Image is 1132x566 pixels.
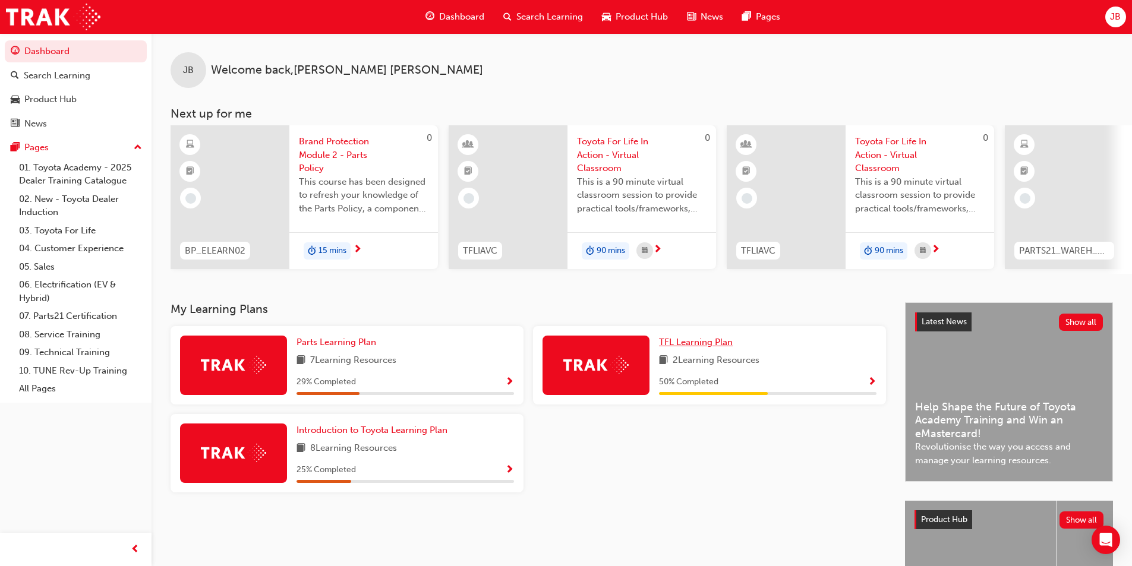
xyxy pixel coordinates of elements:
span: News [701,10,723,24]
a: Introduction to Toyota Learning Plan [297,423,452,437]
span: Dashboard [439,10,484,24]
span: calendar-icon [642,244,648,258]
div: Product Hub [24,93,77,106]
a: All Pages [14,380,147,398]
a: 04. Customer Experience [14,239,147,258]
span: 90 mins [875,244,903,258]
span: 2 Learning Resources [673,353,759,368]
a: 01. Toyota Academy - 2025 Dealer Training Catalogue [14,159,147,190]
span: learningRecordVerb_NONE-icon [742,193,752,204]
span: next-icon [353,245,362,255]
h3: My Learning Plans [171,302,886,316]
span: prev-icon [131,542,140,557]
span: Toyota For Life In Action - Virtual Classroom [577,135,707,175]
span: booktick-icon [742,164,751,179]
div: Open Intercom Messenger [1092,526,1120,554]
span: Search Learning [516,10,583,24]
a: TFL Learning Plan [659,336,737,349]
span: booktick-icon [1020,164,1029,179]
span: This course has been designed to refresh your knowledge of the Parts Policy, a component of the D... [299,175,428,216]
span: duration-icon [586,244,594,259]
img: Trak [6,4,100,30]
a: 0TFLIAVCToyota For Life In Action - Virtual ClassroomThis is a 90 minute virtual classroom sessio... [727,125,994,269]
span: Pages [756,10,780,24]
span: Revolutionise the way you access and manage your learning resources. [915,440,1103,467]
span: 0 [705,132,710,143]
span: 0 [983,132,988,143]
span: next-icon [653,245,662,255]
span: 7 Learning Resources [310,353,396,368]
span: search-icon [11,71,19,81]
a: Latest NewsShow all [915,312,1103,331]
span: 90 mins [597,244,625,258]
span: Help Shape the Future of Toyota Academy Training and Win an eMastercard! [915,400,1103,441]
span: Brand Protection Module 2 - Parts Policy [299,135,428,175]
a: 05. Sales [14,258,147,276]
a: Dashboard [5,40,147,62]
a: 10. TUNE Rev-Up Training [14,362,147,380]
span: 0 [427,132,432,143]
button: Show Progress [505,463,514,478]
span: Welcome back , [PERSON_NAME] [PERSON_NAME] [211,64,483,77]
span: learningResourceType_INSTRUCTOR_LED-icon [742,137,751,153]
span: car-icon [11,94,20,105]
span: 50 % Completed [659,375,718,389]
span: pages-icon [11,143,20,153]
span: This is a 90 minute virtual classroom session to provide practical tools/frameworks, behaviours a... [855,175,985,216]
a: Latest NewsShow allHelp Shape the Future of Toyota Academy Training and Win an eMastercard!Revolu... [905,302,1113,482]
span: TFL Learning Plan [659,337,733,347]
span: duration-icon [308,244,316,259]
img: Trak [201,444,266,462]
img: Trak [201,356,266,374]
span: book-icon [297,353,305,368]
a: 03. Toyota For Life [14,222,147,240]
button: JB [1105,7,1126,27]
span: Show Progress [868,377,876,388]
a: guage-iconDashboard [416,5,494,29]
button: Show all [1059,314,1103,331]
div: Search Learning [24,69,90,83]
span: 8 Learning Resources [310,441,397,456]
span: learningRecordVerb_NONE-icon [1020,193,1030,204]
a: Parts Learning Plan [297,336,381,349]
div: Pages [24,141,49,154]
span: 15 mins [319,244,346,258]
img: Trak [563,356,629,374]
a: 02. New - Toyota Dealer Induction [14,190,147,222]
a: News [5,113,147,135]
span: TFLIAVC [463,244,497,258]
h3: Next up for me [152,107,1132,121]
span: guage-icon [11,46,20,57]
a: car-iconProduct Hub [592,5,677,29]
span: calendar-icon [920,244,926,258]
span: news-icon [687,10,696,24]
span: learningRecordVerb_NONE-icon [463,193,474,204]
span: booktick-icon [464,164,472,179]
span: Product Hub [616,10,668,24]
a: pages-iconPages [733,5,790,29]
span: 29 % Completed [297,375,356,389]
span: book-icon [297,441,305,456]
button: Pages [5,137,147,159]
span: booktick-icon [186,164,194,179]
button: Show Progress [505,375,514,390]
span: learningResourceType_ELEARNING-icon [186,137,194,153]
span: This is a 90 minute virtual classroom session to provide practical tools/frameworks, behaviours a... [577,175,707,216]
a: Product HubShow all [915,510,1103,529]
span: Latest News [922,317,967,327]
span: Toyota For Life In Action - Virtual Classroom [855,135,985,175]
span: learningResourceType_INSTRUCTOR_LED-icon [464,137,472,153]
a: search-iconSearch Learning [494,5,592,29]
span: Parts Learning Plan [297,337,376,347]
a: 09. Technical Training [14,343,147,362]
span: Introduction to Toyota Learning Plan [297,425,447,435]
a: Search Learning [5,65,147,87]
a: 0BP_ELEARN02Brand Protection Module 2 - Parts PolicyThis course has been designed to refresh your... [171,125,438,269]
div: News [24,117,47,131]
span: learningRecordVerb_NONE-icon [185,193,196,204]
span: 25 % Completed [297,463,356,477]
span: TFLIAVC [741,244,775,258]
span: car-icon [602,10,611,24]
span: duration-icon [864,244,872,259]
